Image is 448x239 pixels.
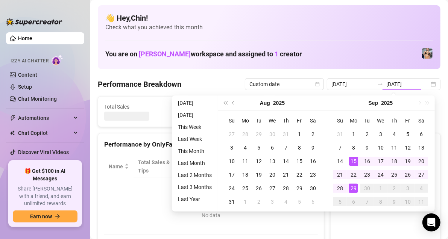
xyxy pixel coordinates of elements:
[191,103,260,111] span: Active Chats
[10,130,15,136] img: Chat Copilot
[13,168,77,182] span: 🎁 Get $100 in AI Messages
[134,155,181,178] th: Total Sales & Tips
[139,50,191,58] span: [PERSON_NAME]
[109,162,123,171] span: Name
[18,72,37,78] a: Content
[18,149,69,155] a: Discover Viral Videos
[377,81,383,87] span: to
[105,13,433,23] h4: 👋 Hey, Chin !
[10,115,16,121] span: thunderbolt
[13,185,77,207] span: Share [PERSON_NAME] with a friend, and earn unlimited rewards
[18,35,32,41] a: Home
[422,213,440,231] div: Open Intercom Messenger
[337,139,434,150] div: Sales by OnlyFans Creator
[279,103,347,111] span: Messages Sent
[234,158,257,175] span: Sales / Hour
[249,79,319,90] span: Custom date
[55,214,60,219] span: arrow-right
[18,96,57,102] a: Chat Monitoring
[52,54,63,65] img: AI Chatter
[104,139,318,150] div: Performance by OnlyFans Creator
[18,127,71,139] span: Chat Copilot
[11,57,49,65] span: Izzy AI Chatter
[105,23,433,32] span: Check what you achieved this month
[18,84,32,90] a: Setup
[104,155,134,178] th: Name
[13,210,77,222] button: Earn nowarrow-right
[138,158,170,175] span: Total Sales & Tips
[377,81,383,87] span: swap-right
[185,158,219,175] div: Est. Hours Worked
[315,82,320,86] span: calendar
[272,158,307,175] span: Chat Conversion
[30,213,52,219] span: Earn now
[229,155,268,178] th: Sales / Hour
[98,79,181,89] h4: Performance Breakdown
[268,155,318,178] th: Chat Conversion
[18,112,71,124] span: Automations
[112,211,310,219] div: No data
[104,103,173,111] span: Total Sales
[6,18,62,26] img: logo-BBDzfeDw.svg
[422,48,433,59] img: Veronica
[331,80,374,88] input: Start date
[275,50,278,58] span: 1
[105,50,302,58] h1: You are on workspace and assigned to creator
[386,80,429,88] input: End date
